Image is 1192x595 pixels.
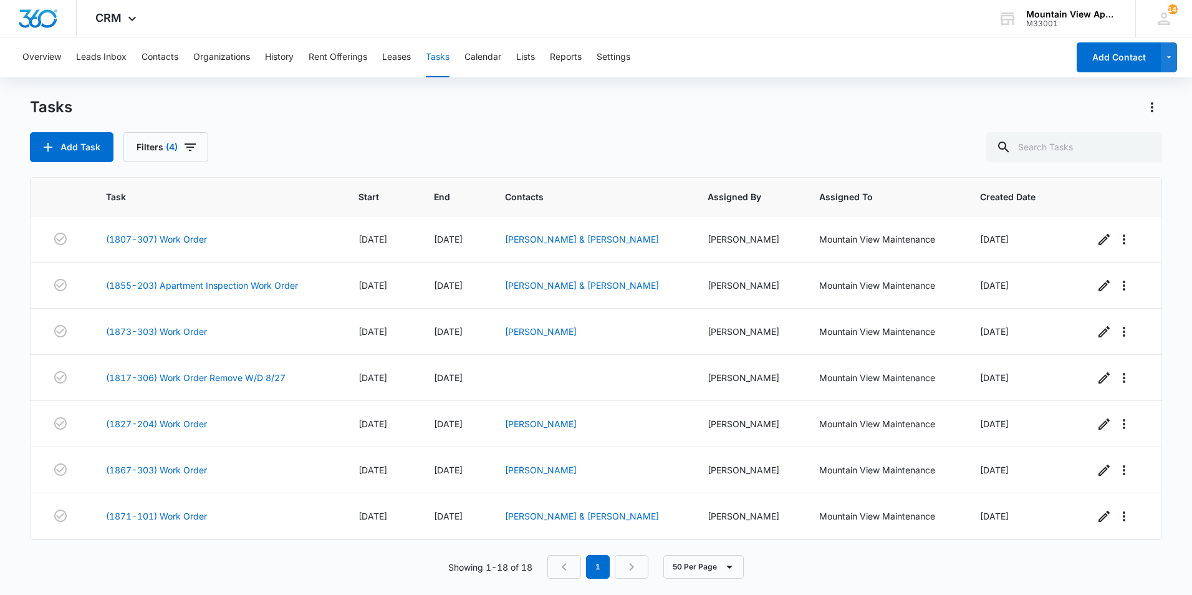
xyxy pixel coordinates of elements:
span: Task [106,190,310,203]
span: [DATE] [358,465,387,475]
span: [DATE] [358,280,387,291]
span: [DATE] [980,372,1009,383]
span: Created Date [980,190,1046,203]
button: 50 Per Page [663,555,744,579]
button: Add Task [30,132,113,162]
button: Settings [597,37,630,77]
nav: Pagination [547,555,648,579]
span: [DATE] [358,326,387,337]
p: Showing 1-18 of 18 [448,561,532,574]
div: Mountain View Maintenance [819,325,950,338]
button: Add Contact [1077,42,1161,72]
button: Overview [22,37,61,77]
div: Mountain View Maintenance [819,463,950,476]
span: [DATE] [980,465,1009,475]
div: Mountain View Maintenance [819,417,950,430]
button: Reports [550,37,582,77]
button: Filters(4) [123,132,208,162]
span: [DATE] [980,418,1009,429]
div: [PERSON_NAME] [708,325,790,338]
span: [DATE] [358,234,387,244]
span: [DATE] [434,465,463,475]
div: [PERSON_NAME] [708,279,790,292]
button: Organizations [193,37,250,77]
a: [PERSON_NAME] & [PERSON_NAME] [505,511,659,521]
a: (1827-204) Work Order [106,417,207,430]
span: [DATE] [434,418,463,429]
span: Contacts [505,190,660,203]
a: (1871-101) Work Order [106,510,207,523]
span: [DATE] [434,372,463,383]
a: (1867-303) Work Order [106,463,207,476]
div: Mountain View Maintenance [819,510,950,523]
em: 1 [586,555,610,579]
button: Tasks [426,37,449,77]
a: [PERSON_NAME] [505,326,577,337]
div: Mountain View Maintenance [819,233,950,246]
span: [DATE] [980,326,1009,337]
span: Assigned To [819,190,932,203]
input: Search Tasks [986,132,1162,162]
span: [DATE] [358,511,387,521]
a: (1817-306) Work Order Remove W/D 8/27 [106,371,286,384]
div: [PERSON_NAME] [708,510,790,523]
span: [DATE] [980,511,1009,521]
button: Calendar [464,37,501,77]
div: [PERSON_NAME] [708,463,790,476]
span: End [434,190,456,203]
button: Leases [382,37,411,77]
button: Rent Offerings [309,37,367,77]
span: [DATE] [980,280,1009,291]
h1: Tasks [30,98,72,117]
span: [DATE] [434,280,463,291]
a: [PERSON_NAME] & [PERSON_NAME] [505,234,659,244]
button: Contacts [142,37,178,77]
a: (1855-203) Apartment Inspection Work Order [106,279,298,292]
div: account id [1026,19,1117,28]
span: (4) [166,143,178,152]
span: [DATE] [434,234,463,244]
div: Mountain View Maintenance [819,279,950,292]
a: (1807-307) Work Order [106,233,207,246]
button: Leads Inbox [76,37,127,77]
a: [PERSON_NAME] [505,418,577,429]
span: Assigned By [708,190,772,203]
div: Mountain View Maintenance [819,371,950,384]
div: [PERSON_NAME] [708,233,790,246]
button: Actions [1142,97,1162,117]
span: CRM [95,11,122,24]
span: 143 [1168,4,1178,14]
span: [DATE] [434,326,463,337]
span: Start [358,190,386,203]
button: History [265,37,294,77]
div: [PERSON_NAME] [708,417,790,430]
span: [DATE] [980,234,1009,244]
span: [DATE] [358,418,387,429]
a: [PERSON_NAME] [505,465,577,475]
a: (1873-303) Work Order [106,325,207,338]
button: Lists [516,37,535,77]
a: [PERSON_NAME] & [PERSON_NAME] [505,280,659,291]
div: notifications count [1168,4,1178,14]
span: [DATE] [434,511,463,521]
span: [DATE] [358,372,387,383]
div: [PERSON_NAME] [708,371,790,384]
div: account name [1026,9,1117,19]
